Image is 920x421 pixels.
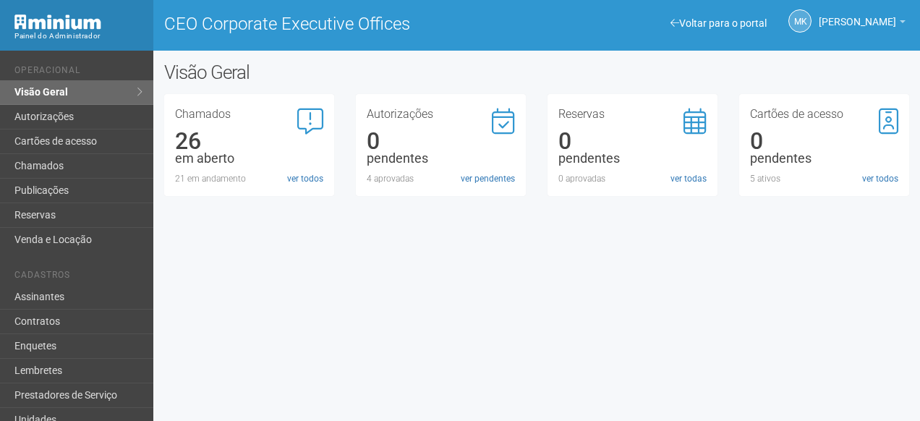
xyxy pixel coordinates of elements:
[558,152,707,165] div: pendentes
[175,172,323,185] div: 21 em andamento
[750,135,898,148] div: 0
[819,2,896,27] span: Marcela Kunz
[367,172,515,185] div: 4 aprovadas
[287,172,323,185] a: ver todos
[164,61,462,83] h2: Visão Geral
[367,135,515,148] div: 0
[558,135,707,148] div: 0
[367,109,515,120] h3: Autorizações
[461,172,515,185] a: ver pendentes
[175,135,323,148] div: 26
[14,14,101,30] img: Minium
[164,14,526,33] h1: CEO Corporate Executive Offices
[750,152,898,165] div: pendentes
[788,9,812,33] a: MK
[558,172,707,185] div: 0 aprovadas
[670,172,707,185] a: ver todas
[14,270,142,285] li: Cadastros
[14,30,142,43] div: Painel do Administrador
[750,109,898,120] h3: Cartões de acesso
[367,152,515,165] div: pendentes
[558,109,707,120] h3: Reservas
[670,17,767,29] a: Voltar para o portal
[175,152,323,165] div: em aberto
[750,172,898,185] div: 5 ativos
[14,65,142,80] li: Operacional
[862,172,898,185] a: ver todos
[175,109,323,120] h3: Chamados
[819,18,906,30] a: [PERSON_NAME]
